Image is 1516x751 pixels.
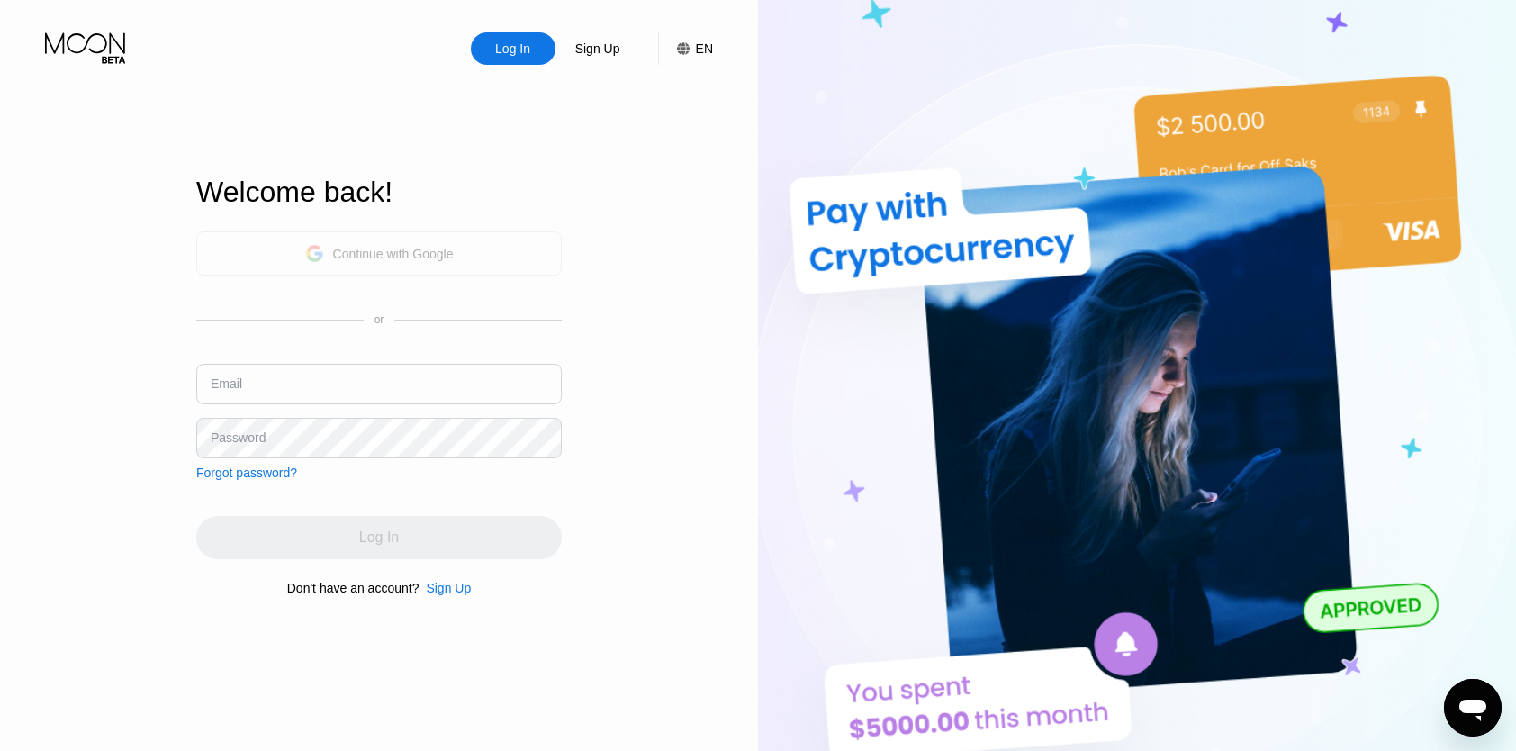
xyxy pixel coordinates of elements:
div: Forgot password? [196,466,297,480]
div: Welcome back! [196,176,562,209]
div: Continue with Google [196,231,562,276]
iframe: Кнопка запуска окна обмена сообщениями [1444,679,1502,737]
div: Password [211,430,266,445]
div: Continue with Google [333,247,454,261]
div: Email [211,376,242,391]
div: Don't have an account? [287,581,420,595]
div: or [374,313,384,326]
div: EN [658,32,713,65]
div: Log In [471,32,555,65]
div: EN [696,41,713,56]
div: Log In [493,40,532,58]
div: Sign Up [555,32,640,65]
div: Sign Up [426,581,471,595]
div: Sign Up [419,581,471,595]
div: Sign Up [573,40,622,58]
